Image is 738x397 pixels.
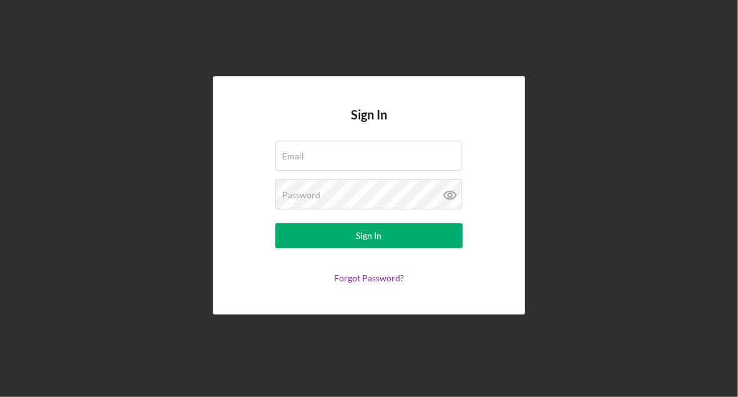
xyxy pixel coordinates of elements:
[351,108,387,141] h4: Sign In
[334,273,404,283] a: Forgot Password?
[357,223,382,248] div: Sign In
[275,223,463,248] button: Sign In
[282,151,304,161] label: Email
[282,190,320,200] label: Password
